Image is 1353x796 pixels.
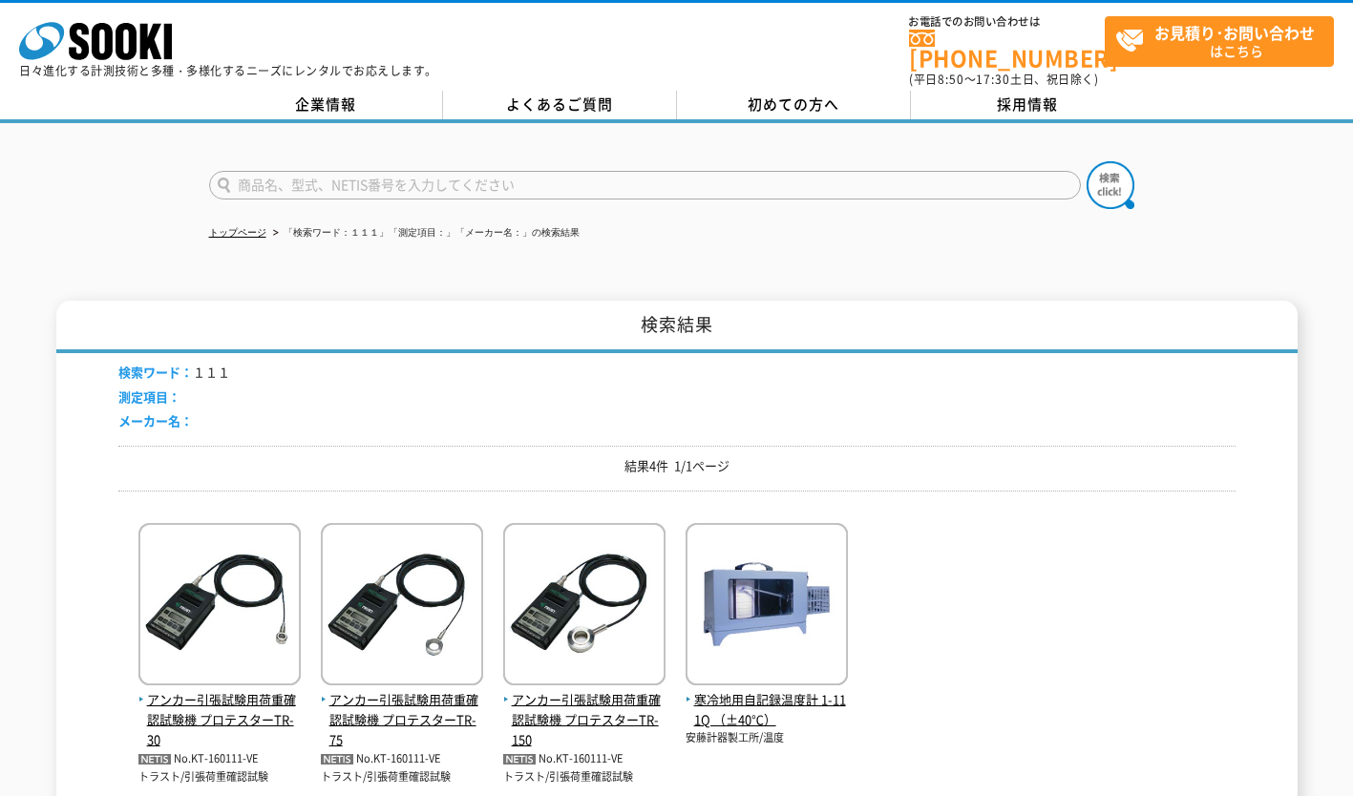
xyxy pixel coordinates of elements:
img: プロテスターTR-75 [321,523,483,690]
p: No.KT-160111-VE [321,749,483,769]
span: アンカー引張試験用荷重確認試験機 プロテスターTR-75 [321,690,483,749]
p: 安藤計器製工所/温度 [686,730,848,746]
a: アンカー引張試験用荷重確認試験機 プロテスターTR-75 [321,670,483,749]
input: 商品名、型式、NETIS番号を入力してください [209,171,1081,199]
span: メーカー名： [118,411,193,429]
strong: お見積り･お問い合わせ [1154,21,1315,44]
span: はこちら [1115,17,1333,65]
span: 17:30 [976,71,1010,88]
span: アンカー引張試験用荷重確認試験機 プロテスターTR-30 [138,690,301,749]
p: トラスト/引張荷重確認試験 [503,769,666,786]
img: プロテスターTR-30 [138,523,301,690]
span: 検索ワード： [118,363,193,381]
p: No.KT-160111-VE [138,749,301,769]
span: アンカー引張試験用荷重確認試験機 プロテスターTR-150 [503,690,666,749]
a: アンカー引張試験用荷重確認試験機 プロテスターTR-150 [503,670,666,749]
img: プロテスターTR-150 [503,523,666,690]
span: 測定項目： [118,388,180,406]
img: 1-111Q （±40℃） [686,523,848,690]
span: お電話でのお問い合わせは [909,16,1105,28]
li: １１１ [118,363,230,383]
span: 初めての方へ [748,94,839,115]
a: お見積り･お問い合わせはこちら [1105,16,1334,67]
a: 初めての方へ [677,91,911,119]
span: 8:50 [938,71,964,88]
a: トップページ [209,227,266,238]
a: [PHONE_NUMBER] [909,30,1105,69]
span: (平日 ～ 土日、祝日除く) [909,71,1098,88]
p: 日々進化する計測技術と多種・多様化するニーズにレンタルでお応えします。 [19,65,437,76]
a: よくあるご質問 [443,91,677,119]
a: 寒冷地用自記録温度計 1-111Q （±40℃） [686,670,848,729]
a: アンカー引張試験用荷重確認試験機 プロテスターTR-30 [138,670,301,749]
p: トラスト/引張荷重確認試験 [138,769,301,786]
p: 結果4件 1/1ページ [118,456,1236,476]
li: 「検索ワード：１１１」「測定項目：」「メーカー名：」の検索結果 [269,223,580,243]
span: 寒冷地用自記録温度計 1-111Q （±40℃） [686,690,848,730]
p: No.KT-160111-VE [503,749,666,769]
a: 採用情報 [911,91,1145,119]
img: btn_search.png [1087,161,1134,209]
h1: 検索結果 [56,301,1298,353]
a: 企業情報 [209,91,443,119]
p: トラスト/引張荷重確認試験 [321,769,483,786]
